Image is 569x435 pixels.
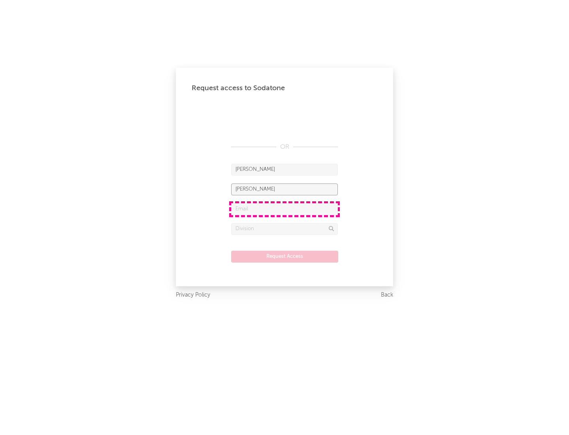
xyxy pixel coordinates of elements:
[231,251,338,263] button: Request Access
[192,83,377,93] div: Request access to Sodatone
[381,290,393,300] a: Back
[231,183,338,195] input: Last Name
[231,203,338,215] input: Email
[176,290,210,300] a: Privacy Policy
[231,223,338,235] input: Division
[231,164,338,176] input: First Name
[231,142,338,152] div: OR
